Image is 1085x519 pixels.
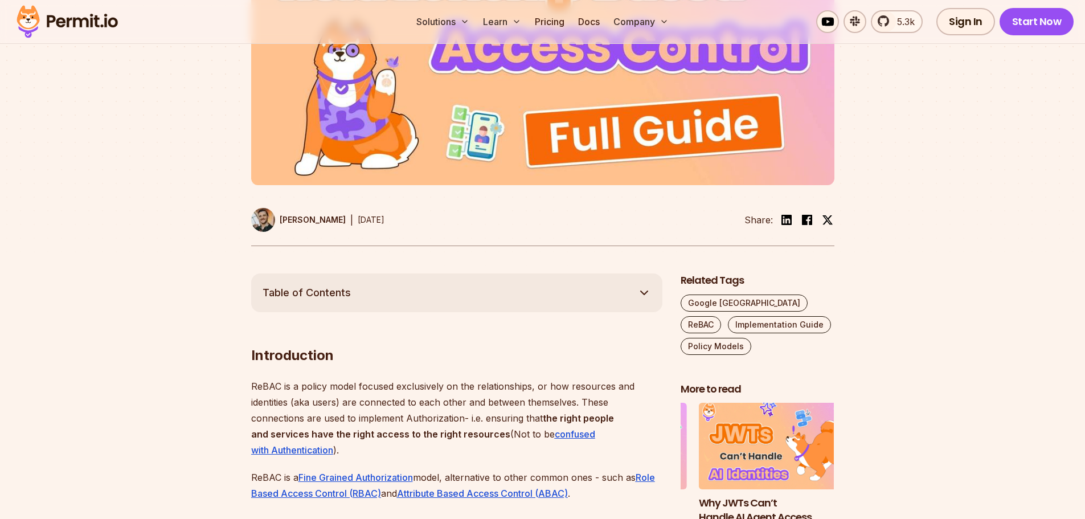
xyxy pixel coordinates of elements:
[780,213,793,227] img: linkedin
[251,472,655,499] a: Role Based Access Control (RBAC)
[1000,8,1074,35] a: Start Now
[397,488,568,499] a: Attribute Based Access Control (ABAC)
[251,273,662,312] button: Table of Contents
[681,316,721,333] a: ReBAC
[263,285,351,301] span: Table of Contents
[251,208,275,232] img: Daniel Bass
[890,15,915,28] span: 5.3k
[533,403,687,489] img: Implementing Multi-Tenant RBAC in Nuxt.js
[298,472,413,483] a: Fine Grained Authorization
[251,412,614,440] strong: the right people and services have the right access to the right resources
[681,295,808,312] a: Google [GEOGRAPHIC_DATA]
[681,273,834,288] h2: Related Tags
[609,10,673,33] button: Company
[251,428,595,456] a: confused with Authentication
[800,213,814,227] img: facebook
[822,214,833,226] img: twitter
[280,214,346,226] p: [PERSON_NAME]
[871,10,923,33] a: 5.3k
[530,10,569,33] a: Pricing
[478,10,526,33] button: Learn
[251,301,662,365] h2: Introduction
[681,382,834,397] h2: More to read
[350,213,353,227] div: |
[251,378,662,458] p: ReBAC is a policy model focused exclusively on the relationships, or how resources and identities...
[699,403,853,489] img: Why JWTs Can’t Handle AI Agent Access
[358,215,384,224] time: [DATE]
[412,10,474,33] button: Solutions
[728,316,831,333] a: Implementation Guide
[251,208,346,232] a: [PERSON_NAME]
[11,2,123,41] img: Permit logo
[681,338,751,355] a: Policy Models
[574,10,604,33] a: Docs
[744,213,773,227] li: Share:
[936,8,995,35] a: Sign In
